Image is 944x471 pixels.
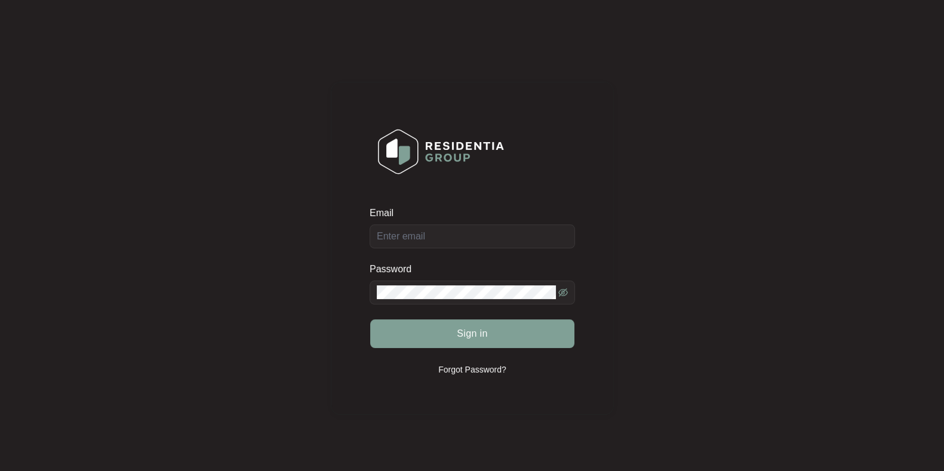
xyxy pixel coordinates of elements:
[370,224,575,248] input: Email
[370,207,402,219] label: Email
[457,327,488,341] span: Sign in
[438,364,506,375] p: Forgot Password?
[370,263,420,275] label: Password
[377,285,556,300] input: Password
[370,319,574,348] button: Sign in
[558,288,568,297] span: eye-invisible
[370,121,512,182] img: Login Logo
